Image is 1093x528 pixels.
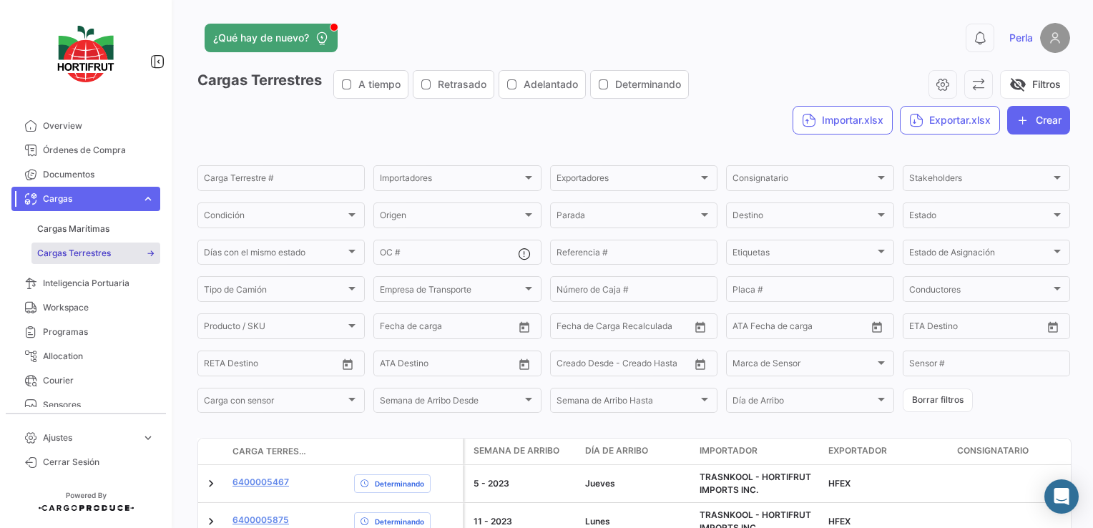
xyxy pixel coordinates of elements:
[788,323,851,333] input: ATD Hasta
[1042,316,1064,338] button: Open calendar
[232,514,289,527] a: 6400005875
[900,106,1000,135] button: Exportar.xlsx
[334,71,408,98] button: A tiempo
[11,344,160,368] a: Allocation
[909,250,1051,260] span: Estado de Asignación
[380,323,406,333] input: Desde
[204,476,218,491] a: Expand/Collapse Row
[1000,70,1070,99] button: visibility_offFiltros
[37,223,109,235] span: Cargas Marítimas
[232,445,307,458] span: Carga Terrestre #
[474,477,574,490] div: 5 - 2023
[43,431,136,444] span: Ajustes
[204,361,230,371] input: Desde
[1009,31,1033,45] span: Perla
[380,175,521,185] span: Importadores
[204,398,345,408] span: Carga con sensor
[793,106,893,135] button: Importar.xlsx
[197,70,693,99] h3: Cargas Terrestres
[591,71,688,98] button: Determinando
[828,444,887,457] span: Exportador
[828,478,851,489] span: HFEX
[909,175,1051,185] span: Stakeholders
[579,439,694,464] datatable-header-cell: Día de Arribo
[43,168,155,181] span: Documentos
[557,323,582,333] input: Desde
[413,71,494,98] button: Retrasado
[514,316,535,338] button: Open calendar
[50,17,122,91] img: logo-hortifrut.svg
[585,444,648,457] span: Día de Arribo
[514,353,535,375] button: Open calendar
[823,439,951,464] datatable-header-cell: Exportador
[232,476,289,489] a: 6400005467
[1044,479,1079,514] div: Abrir Intercom Messenger
[700,444,758,457] span: Importador
[11,393,160,417] a: Sensores
[213,31,309,45] span: ¿Qué hay de nuevo?
[732,175,874,185] span: Consignatario
[11,368,160,393] a: Courier
[11,162,160,187] a: Documentos
[1040,23,1070,53] img: placeholder-user.png
[348,446,463,457] datatable-header-cell: Estado de Envio
[474,515,574,528] div: 11 - 2023
[205,24,338,52] button: ¿Qué hay de nuevo?
[31,243,160,264] a: Cargas Terrestres
[227,439,313,464] datatable-header-cell: Carga Terrestre #
[909,323,935,333] input: Desde
[474,444,559,457] span: Semana de Arribo
[380,212,521,223] span: Origen
[358,77,401,92] span: A tiempo
[204,250,345,260] span: Días con el mismo estado
[43,119,155,132] span: Overview
[43,326,155,338] span: Programas
[375,516,424,527] span: Determinando
[11,271,160,295] a: Inteligencia Portuaria
[313,446,348,457] datatable-header-cell: Póliza
[142,192,155,205] span: expand_more
[903,388,973,412] button: Borrar filtros
[866,316,888,338] button: Open calendar
[732,250,874,260] span: Etiquetas
[11,138,160,162] a: Órdenes de Compra
[337,353,358,375] button: Open calendar
[240,361,303,371] input: Hasta
[557,361,614,371] input: Creado Desde
[11,114,160,138] a: Overview
[1007,106,1070,135] button: Crear
[690,353,711,375] button: Open calendar
[909,212,1051,223] span: Estado
[43,192,136,205] span: Cargas
[615,77,681,92] span: Determinando
[585,477,688,490] div: Jueves
[11,295,160,320] a: Workspace
[142,431,155,444] span: expand_more
[524,77,578,92] span: Adelantado
[557,212,698,223] span: Parada
[592,323,656,333] input: Hasta
[585,515,688,528] div: Lunes
[957,444,1029,457] span: Consignatario
[909,286,1051,296] span: Conductores
[945,323,1009,333] input: Hasta
[1009,76,1026,93] span: visibility_off
[380,286,521,296] span: Empresa de Transporte
[433,361,497,371] input: ATA Hasta
[694,439,823,464] datatable-header-cell: Importador
[465,439,579,464] datatable-header-cell: Semana de Arribo
[732,323,778,333] input: ATD Desde
[828,516,851,527] span: HFEX
[43,301,155,314] span: Workspace
[375,478,424,489] span: Determinando
[732,398,874,408] span: Día de Arribo
[557,398,698,408] span: Semana de Arribo Hasta
[43,456,155,469] span: Cerrar Sesión
[700,471,811,495] span: TRASNKOOL - HORTIFRUT IMPORTS INC.
[380,398,521,408] span: Semana de Arribo Desde
[380,361,423,371] input: ATA Desde
[690,316,711,338] button: Open calendar
[732,212,874,223] span: Destino
[43,144,155,157] span: Órdenes de Compra
[43,350,155,363] span: Allocation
